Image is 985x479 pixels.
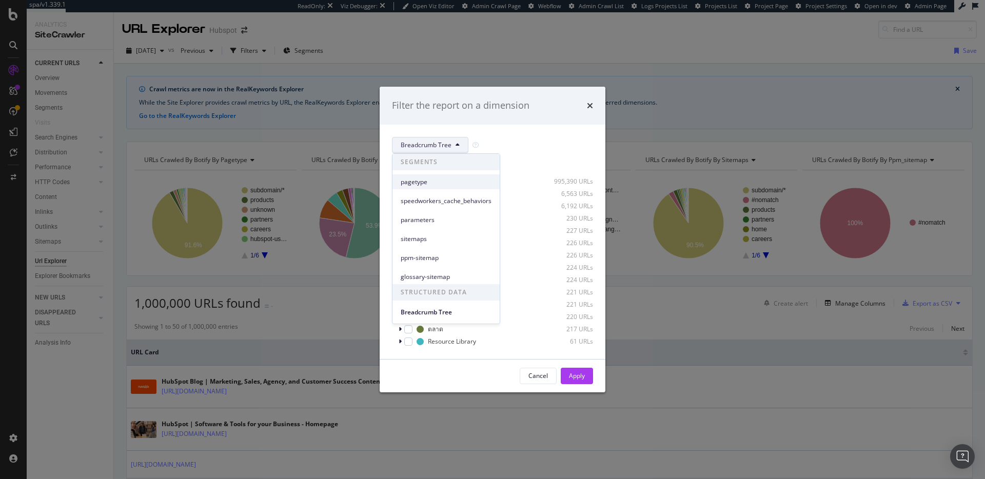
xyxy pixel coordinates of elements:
[401,308,491,317] span: Breadcrumb Tree
[543,189,593,198] div: 6,563 URLs
[428,337,476,346] div: Resource Library
[428,325,443,333] div: ตลาด
[543,263,593,272] div: 224 URLs
[401,196,491,206] span: speedworkers_cache_behaviors
[392,284,500,301] span: STRUCTURED DATA
[543,251,593,260] div: 226 URLs
[401,141,451,149] span: Breadcrumb Tree
[543,238,593,247] div: 226 URLs
[520,368,557,384] button: Cancel
[401,234,491,244] span: sitemaps
[543,226,593,235] div: 227 URLs
[543,312,593,321] div: 220 URLs
[380,87,605,392] div: modal
[401,272,491,282] span: glossary-sitemap
[543,275,593,284] div: 224 URLs
[569,371,585,380] div: Apply
[543,288,593,296] div: 221 URLs
[392,137,468,153] button: Breadcrumb Tree
[561,368,593,384] button: Apply
[528,371,548,380] div: Cancel
[587,99,593,112] div: times
[543,337,593,346] div: 61 URLs
[543,177,593,186] div: 995,390 URLs
[543,325,593,333] div: 217 URLs
[543,214,593,223] div: 230 URLs
[543,202,593,210] div: 6,192 URLs
[543,300,593,309] div: 221 URLs
[401,215,491,225] span: parameters
[950,444,975,469] div: Open Intercom Messenger
[401,177,491,187] span: pagetype
[401,253,491,263] span: ppm-sitemap
[392,154,500,170] span: SEGMENTS
[392,99,529,112] div: Filter the report on a dimension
